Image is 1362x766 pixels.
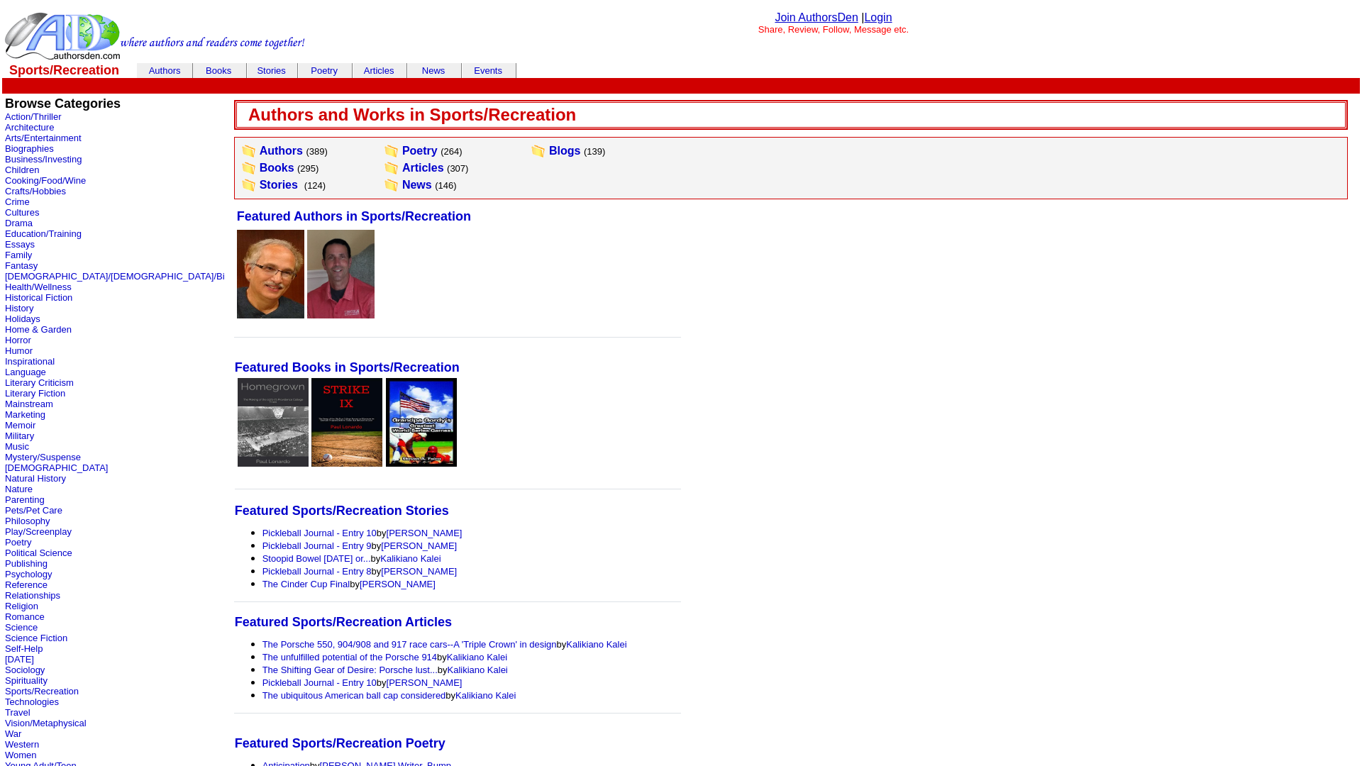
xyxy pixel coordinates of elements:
img: 59635.jpg [311,378,382,467]
font: (389) [306,146,327,157]
font: Featured Sports/Recreation Poetry [235,736,445,750]
font: (264) [441,146,462,157]
img: cleardot.gif [138,70,139,71]
a: Natural History [5,473,66,484]
a: Parenting [5,494,45,505]
a: Pickleball Journal - Entry 10 [262,528,377,538]
a: Inspirational [5,356,55,367]
font: by [262,528,463,538]
a: Kalikiano Kalei [380,553,441,564]
img: WorksFolder.gif [384,144,399,158]
a: Pets/Pet Care [5,505,62,516]
a: Articles [364,65,394,76]
img: cleardot.gif [516,70,516,71]
a: Sociology [5,665,45,675]
a: Pickleball Journal - Entry 9 [262,540,372,551]
a: Biographies [5,143,54,154]
font: (307) [447,163,468,174]
img: header_logo2.gif [4,11,305,61]
a: Cooking/Food/Wine [5,175,86,186]
b: Sports/Recreation [9,63,119,77]
img: WorksFolder.gif [384,161,399,175]
a: Crime [5,196,30,207]
a: Nature [5,484,33,494]
font: | [861,11,892,23]
a: Kalikiano Kalei [447,652,507,662]
a: [DEMOGRAPHIC_DATA]/[DEMOGRAPHIC_DATA]/Bi [5,271,225,282]
a: Western [5,739,39,750]
a: Humor [5,345,33,356]
a: History [5,303,33,313]
img: cleardot.gif [352,70,353,71]
a: Pickleball Journal - Entry 10 [262,677,377,688]
a: Science [5,622,38,633]
a: [PERSON_NAME] [381,566,457,577]
font: by [262,579,436,589]
a: The Porsche 550, 904/908 and 917 race cars--A 'Triple Crown' in design [262,639,557,650]
a: Books [206,65,231,76]
a: Literary Criticism [5,377,74,388]
a: Literary Fiction [5,388,65,399]
a: Spirituality [5,675,48,686]
a: Essays [5,239,35,250]
a: Featured Sports/Recreation Poetry [235,738,445,750]
img: cleardot.gif [246,70,247,71]
img: WorksFolder.gif [241,178,257,192]
font: (124) [304,180,326,191]
a: Education/Training [5,228,82,239]
a: Reference [5,579,48,590]
font: (295) [297,163,319,174]
a: Arts/Entertainment [5,133,82,143]
a: Holidays [5,313,40,324]
a: Self-Help [5,643,43,654]
a: Events [474,65,502,76]
a: Grandpa Gordy's Greatest World Series Games [386,457,457,469]
a: [PERSON_NAME] [387,528,463,538]
a: Play/Screenplay [5,526,72,537]
img: cleardot.gif [137,70,138,71]
a: Architecture [5,122,54,133]
font: by [262,540,458,551]
a: Publishing [5,558,48,569]
a: Mystery/Suspense [5,452,81,462]
img: cleardot.gif [247,70,248,71]
a: Drama [5,218,33,228]
a: Military [5,431,34,441]
img: 78181.jpg [238,378,309,467]
a: Business/Investing [5,154,82,165]
a: Women [5,750,37,760]
a: Children [5,165,39,175]
a: Stories [260,179,298,191]
font: Featured Authors in Sports/Recreation [237,209,471,223]
img: cleardot.gif [298,70,299,71]
font: Featured Books in Sports/Recreation [235,360,460,374]
img: 3385.jpg [237,230,304,318]
a: Mainstream [5,399,53,409]
font: by [262,677,463,688]
a: Cultures [5,207,39,218]
a: Homegrown: The Making of the 1972-73 Providence College Friars [238,457,309,469]
a: [DATE] [5,654,34,665]
a: Authors [260,145,303,157]
a: Authors [149,65,181,76]
a: Featured Authors in Sports/Recreation [237,211,471,223]
a: Featured Sports/Recreation Articles [235,616,452,628]
a: Kalikiano Kalei [455,690,516,701]
a: Music [5,441,29,452]
font: by [262,553,441,564]
font: by [262,690,516,701]
a: Psychology [5,569,52,579]
img: WorksFolder.gif [384,178,399,192]
img: WorksFolder.gif [241,161,257,175]
a: Kalikiano Kalei [447,665,507,675]
a: Steven Falco [237,309,304,321]
font: Featured Sports/Recreation Stories [235,504,449,518]
a: Horror [5,335,31,345]
a: Memoir [5,420,35,431]
a: Philosophy [5,516,50,526]
a: Login [864,11,892,23]
a: Family [5,250,32,260]
a: Science Fiction [5,633,67,643]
